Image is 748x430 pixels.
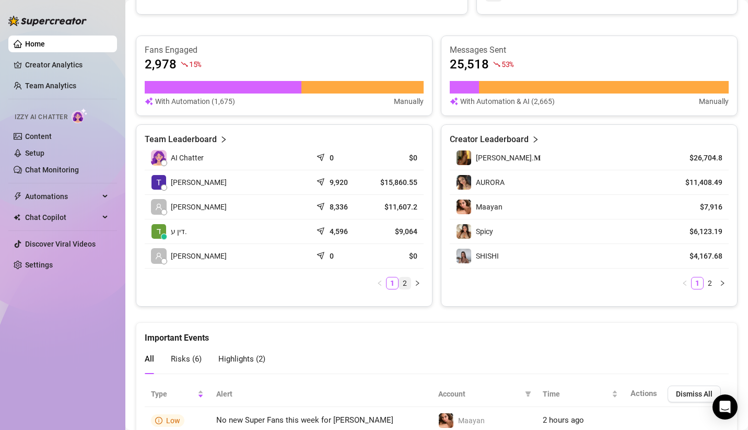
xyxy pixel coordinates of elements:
[525,391,531,397] span: filter
[493,61,500,68] span: fall
[716,277,729,289] li: Next Page
[476,252,499,260] span: SHISHI
[145,96,153,107] img: svg%3e
[536,381,624,407] th: Time
[25,56,109,73] a: Creator Analytics
[155,203,162,211] span: user
[25,240,96,248] a: Discover Viral Videos
[14,192,22,201] span: thunderbolt
[457,175,471,190] img: AURORA
[317,225,327,235] span: send
[145,56,177,73] article: 2,978
[25,261,53,269] a: Settings
[692,277,703,289] a: 1
[699,96,729,107] article: Manually
[377,280,383,286] span: left
[399,277,411,289] a: 2
[675,226,722,237] article: $6,123.19
[438,388,521,400] span: Account
[450,96,458,107] img: svg%3e
[373,277,386,289] li: Previous Page
[679,277,691,289] li: Previous Page
[155,417,162,424] span: info-circle
[439,413,453,428] img: Maayan
[216,415,393,425] span: No new Super Fans this week for [PERSON_NAME]
[181,61,188,68] span: fall
[630,389,657,398] span: Actions
[476,178,505,187] span: AURORA
[457,249,471,263] img: SHISHI
[374,226,417,237] article: $9,064
[387,277,398,289] a: 1
[145,381,210,407] th: Type
[532,133,539,146] span: right
[675,177,722,188] article: $11,408.49
[151,388,195,400] span: Type
[675,202,722,212] article: $7,916
[450,44,729,56] article: Messages Sent
[374,202,417,212] article: $11,607.2
[457,200,471,214] img: Maayan
[543,388,610,400] span: Time
[374,177,417,188] article: $15,860.55
[25,132,52,141] a: Content
[330,177,348,188] article: 9,920
[676,390,712,398] span: Dismiss All
[450,56,489,73] article: 25,518
[25,82,76,90] a: Team Analytics
[719,280,726,286] span: right
[675,153,722,163] article: $26,704.8
[14,214,20,221] img: Chat Copilot
[501,59,513,69] span: 53 %
[330,226,348,237] article: 4,596
[704,277,716,289] a: 2
[145,44,424,56] article: Fans Engaged
[25,149,44,157] a: Setup
[414,280,420,286] span: right
[25,40,45,48] a: Home
[704,277,716,289] li: 2
[330,153,334,163] article: 0
[317,176,327,186] span: send
[523,386,533,402] span: filter
[682,280,688,286] span: left
[171,177,227,188] span: [PERSON_NAME]
[171,152,204,164] span: AI Chatter
[394,96,424,107] article: Manually
[25,188,99,205] span: Automations
[189,59,201,69] span: 15 %
[317,151,327,161] span: send
[151,224,166,239] img: דין עמית
[679,277,691,289] button: left
[668,386,721,402] button: Dismiss All
[458,416,485,425] span: Maayan
[151,175,166,190] img: Tom Silver
[716,277,729,289] button: right
[72,108,88,123] img: AI Chatter
[543,415,584,425] span: 2 hours ago
[330,202,348,212] article: 8,336
[450,133,529,146] article: Creator Leaderboard
[25,166,79,174] a: Chat Monitoring
[171,201,227,213] span: [PERSON_NAME]
[210,381,432,407] th: Alert
[411,277,424,289] button: right
[151,150,167,166] img: izzy-ai-chatter-avatar-DDCN_rTZ.svg
[145,323,729,344] div: Important Events
[374,251,417,261] article: $0
[220,133,227,146] span: right
[330,251,334,261] article: 0
[145,133,217,146] article: Team Leaderboard
[145,354,154,364] span: All
[171,354,202,364] span: Risks ( 6 )
[374,153,417,163] article: $0
[675,251,722,261] article: $4,167.68
[399,277,411,289] li: 2
[317,200,327,211] span: send
[155,96,235,107] article: With Automation (1,675)
[166,416,180,425] span: Low
[8,16,87,26] img: logo-BBDzfeDw.svg
[15,112,67,122] span: Izzy AI Chatter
